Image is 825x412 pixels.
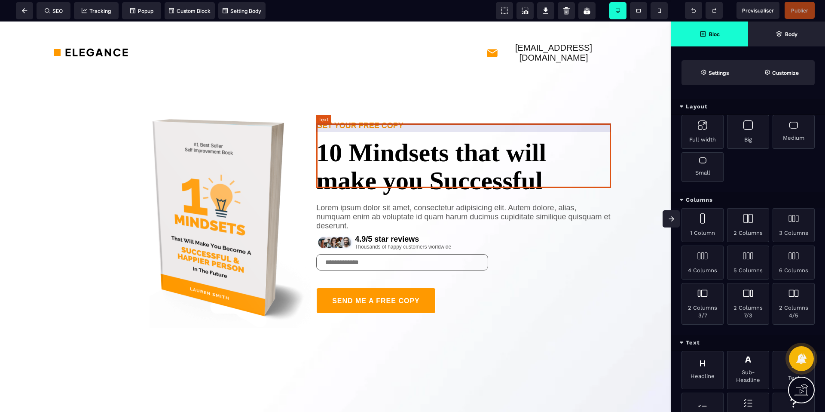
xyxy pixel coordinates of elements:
[681,115,724,149] div: Full width
[742,7,774,14] span: Previsualiser
[727,283,769,325] div: 2 Columns 7/3
[773,351,815,389] div: Text
[671,335,825,351] div: Text
[748,22,825,46] span: Open Layer Manager
[82,8,111,14] span: Tracking
[727,351,769,389] div: Sub-Headline
[773,246,815,280] div: 6 Columns
[681,208,724,242] div: 1 Column
[671,192,825,208] div: Columns
[727,208,769,242] div: 2 Columns
[709,31,720,37] strong: Bloc
[316,266,436,292] button: SEND ME A FREE COPY
[681,351,724,389] div: Headline
[496,2,513,19] span: View components
[316,212,355,230] img: 7ce4f1d884bec3e3122cfe95a8df0004_rating.png
[681,246,724,280] div: 4 Columns
[671,22,748,46] span: Open Blocks
[671,99,825,115] div: Layout
[316,109,611,173] text: 10 Mindsets that will make you Successful
[772,70,799,76] strong: Customize
[169,8,211,14] span: Custom Block
[727,115,769,149] div: Big
[773,283,815,325] div: 2 Columns 4/5
[54,24,128,37] img: 36a31ef8dffae9761ab5e8e4264402e5_logo.png
[773,115,815,149] div: Medium
[791,7,808,14] span: Publier
[681,60,748,85] span: Settings
[223,8,261,14] span: Setting Body
[130,8,153,14] span: Popup
[727,246,769,280] div: 5 Columns
[45,8,63,14] span: SEO
[709,70,729,76] strong: Settings
[125,65,316,327] img: 3641f64acada0ca4112b0c08ceba2397_book_2.png
[498,22,609,41] text: [EMAIL_ADDRESS][DOMAIN_NAME]
[681,152,724,182] div: Small
[486,25,498,38] img: 8aeef015e0ebd4251a34490ffea99928_mail.png
[516,2,534,19] span: Screenshot
[785,31,797,37] strong: Body
[736,2,779,19] span: Preview
[748,60,815,85] span: Open Style Manager
[773,208,815,242] div: 3 Columns
[681,283,724,325] div: 2 Columns 3/7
